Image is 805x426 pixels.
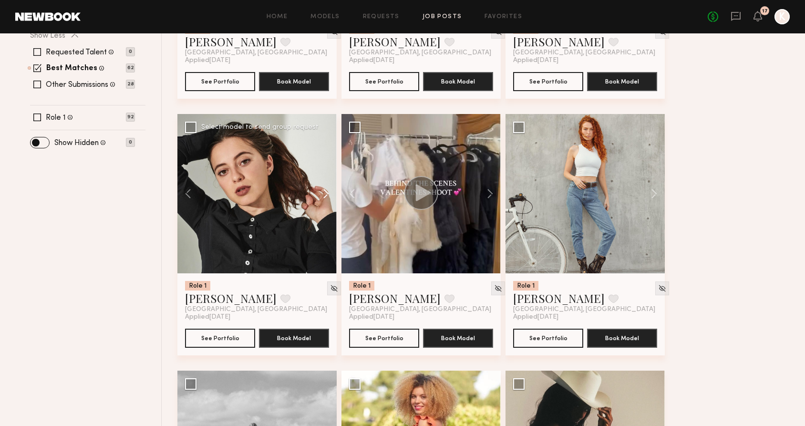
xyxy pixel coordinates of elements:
div: Role 1 [349,281,374,291]
button: Book Model [259,329,329,348]
label: Role 1 [46,114,66,122]
div: Applied [DATE] [349,57,493,64]
a: [PERSON_NAME] [349,291,441,306]
div: Role 1 [513,281,538,291]
a: Job Posts [423,14,462,20]
p: 28 [126,80,135,89]
label: Other Submissions [46,81,108,89]
button: Book Model [259,72,329,91]
span: [GEOGRAPHIC_DATA], [GEOGRAPHIC_DATA] [185,49,327,57]
a: Models [310,14,340,20]
a: Favorites [485,14,522,20]
a: Book Model [259,333,329,342]
button: Book Model [423,329,493,348]
button: See Portfolio [185,72,255,91]
a: Book Model [259,77,329,85]
div: Select model to send group request [201,124,319,131]
div: Applied [DATE] [349,313,493,321]
a: Home [267,14,288,20]
p: 0 [126,138,135,147]
button: See Portfolio [513,72,583,91]
button: See Portfolio [185,329,255,348]
span: [GEOGRAPHIC_DATA], [GEOGRAPHIC_DATA] [349,49,491,57]
a: K [774,9,790,24]
a: Book Model [423,77,493,85]
label: Requested Talent [46,49,107,56]
p: 0 [126,47,135,56]
button: See Portfolio [513,329,583,348]
a: Book Model [423,333,493,342]
p: Show Less [30,32,65,40]
span: [GEOGRAPHIC_DATA], [GEOGRAPHIC_DATA] [513,306,655,313]
a: [PERSON_NAME] [349,34,441,49]
a: [PERSON_NAME] [185,291,277,306]
a: Requests [363,14,400,20]
a: [PERSON_NAME] [513,291,605,306]
p: 92 [126,113,135,122]
a: [PERSON_NAME] [185,34,277,49]
img: Unhide Model [330,284,338,292]
div: Applied [DATE] [513,57,657,64]
button: See Portfolio [349,72,419,91]
span: [GEOGRAPHIC_DATA], [GEOGRAPHIC_DATA] [513,49,655,57]
div: Role 1 [185,281,210,291]
a: [PERSON_NAME] [513,34,605,49]
span: [GEOGRAPHIC_DATA], [GEOGRAPHIC_DATA] [349,306,491,313]
a: Book Model [587,333,657,342]
div: Applied [DATE] [185,57,329,64]
img: Unhide Model [494,284,502,292]
span: [GEOGRAPHIC_DATA], [GEOGRAPHIC_DATA] [185,306,327,313]
a: Book Model [587,77,657,85]
button: See Portfolio [349,329,419,348]
div: Applied [DATE] [513,313,657,321]
div: 17 [762,9,768,14]
button: Book Model [587,329,657,348]
p: 62 [126,63,135,73]
button: Book Model [423,72,493,91]
img: Unhide Model [658,284,666,292]
label: Best Matches [46,65,97,73]
div: Applied [DATE] [185,313,329,321]
button: Book Model [587,72,657,91]
label: Show Hidden [54,139,99,147]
